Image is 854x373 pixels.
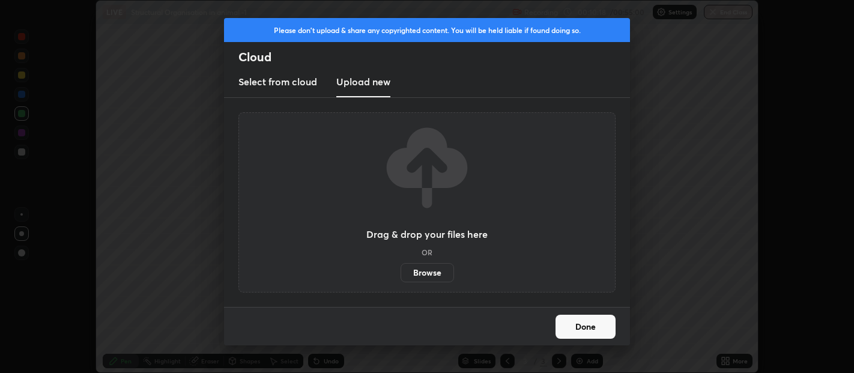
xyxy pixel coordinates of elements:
[238,74,317,89] h3: Select from cloud
[422,249,432,256] h5: OR
[366,229,488,239] h3: Drag & drop your files here
[556,315,616,339] button: Done
[336,74,390,89] h3: Upload new
[238,49,630,65] h2: Cloud
[224,18,630,42] div: Please don't upload & share any copyrighted content. You will be held liable if found doing so.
